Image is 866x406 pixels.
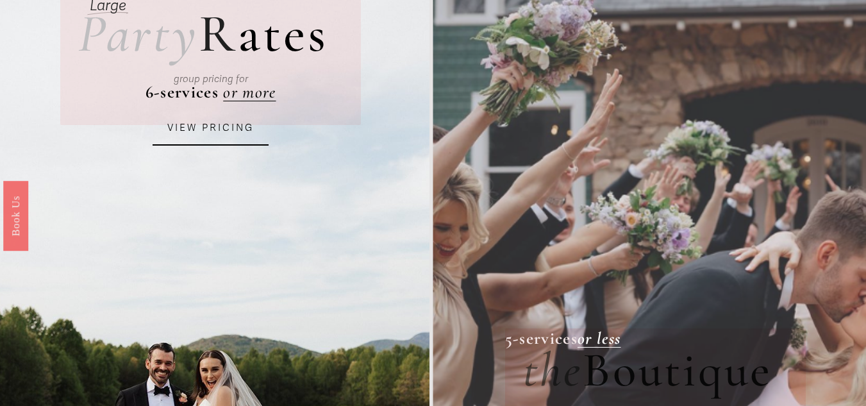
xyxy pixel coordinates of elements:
span: R [199,1,238,66]
em: Party [78,1,199,66]
a: VIEW PRICING [153,111,268,146]
em: group pricing for [174,73,248,85]
span: Boutique [583,341,772,400]
em: the [523,341,583,400]
h2: ates [78,7,329,60]
a: or less [578,328,620,349]
strong: 5-services [505,328,578,349]
a: Book Us [3,180,28,250]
